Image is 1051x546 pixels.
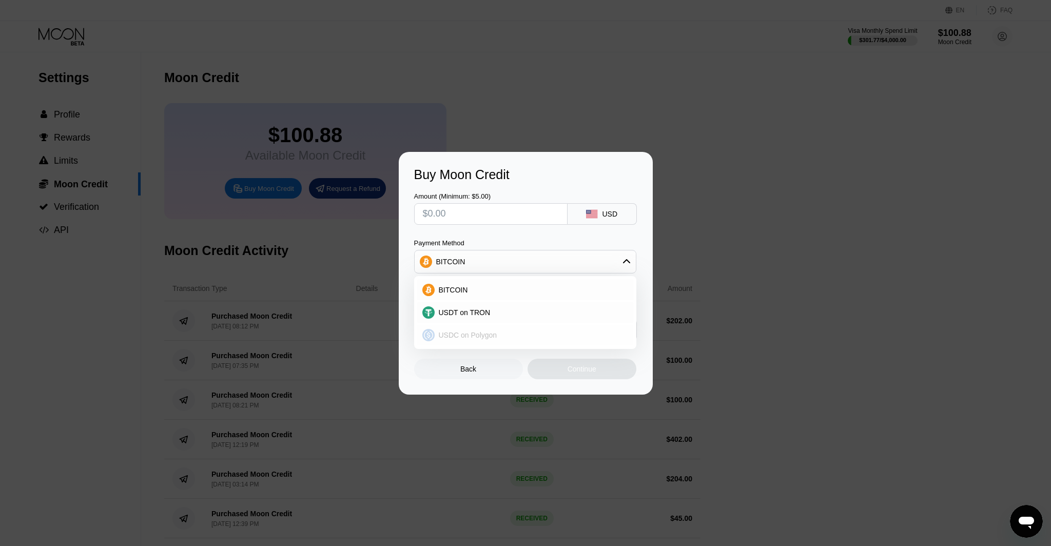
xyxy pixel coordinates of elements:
iframe: Button to launch messaging window [1010,505,1043,538]
div: Back [460,365,476,373]
div: BITCOIN [436,258,465,266]
span: USDT on TRON [439,308,491,317]
div: Buy Moon Credit [414,167,637,182]
input: $0.00 [423,204,559,224]
div: USDC on Polygon [417,325,633,345]
div: USDT on TRON [417,302,633,323]
span: USDC on Polygon [439,331,497,339]
div: USD [602,210,617,218]
div: Payment Method [414,239,636,247]
div: BITCOIN [415,251,636,272]
span: BITCOIN [439,286,468,294]
div: Back [414,359,523,379]
div: BITCOIN [417,280,633,300]
div: Amount (Minimum: $5.00) [414,192,568,200]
